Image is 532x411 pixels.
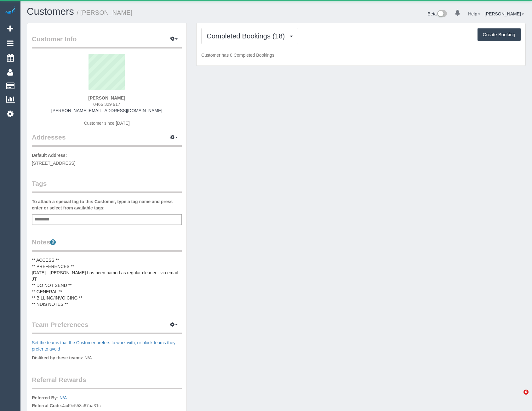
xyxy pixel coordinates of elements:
[201,28,298,44] button: Completed Bookings (18)
[60,395,67,400] a: N/A
[478,28,521,41] button: Create Booking
[32,179,182,193] legend: Tags
[201,52,521,58] p: Customer has 0 Completed Bookings
[77,9,133,16] small: / [PERSON_NAME]
[32,257,182,307] pre: ** ACCESS ** ** PREFERENCES ** [DATE] - [PERSON_NAME] has been named as regular cleaner - via ema...
[32,340,175,351] a: Set the teams that the Customer prefers to work with, or block teams they prefer to avoid
[32,152,67,158] label: Default Address:
[32,355,83,361] label: Disliked by these teams:
[428,11,447,16] a: Beta
[32,395,58,401] label: Referred By:
[93,102,120,107] span: 0466 329 917
[4,6,16,15] img: Automaid Logo
[468,11,480,16] a: Help
[523,390,529,395] span: 6
[51,108,162,113] a: [PERSON_NAME][EMAIL_ADDRESS][DOMAIN_NAME]
[84,355,92,360] span: N/A
[32,320,182,334] legend: Team Preferences
[437,10,447,18] img: New interface
[84,121,129,126] span: Customer since [DATE]
[32,34,182,49] legend: Customer Info
[32,375,182,389] legend: Referral Rewards
[207,32,288,40] span: Completed Bookings (18)
[511,390,526,405] iframe: Intercom live chat
[88,95,125,100] strong: [PERSON_NAME]
[32,161,75,166] span: [STREET_ADDRESS]
[27,6,74,17] a: Customers
[485,11,524,16] a: [PERSON_NAME]
[32,402,62,409] label: Referral Code:
[32,237,182,252] legend: Notes
[32,198,182,211] label: To attach a special tag to this Customer, type a tag name and press enter or select from availabl...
